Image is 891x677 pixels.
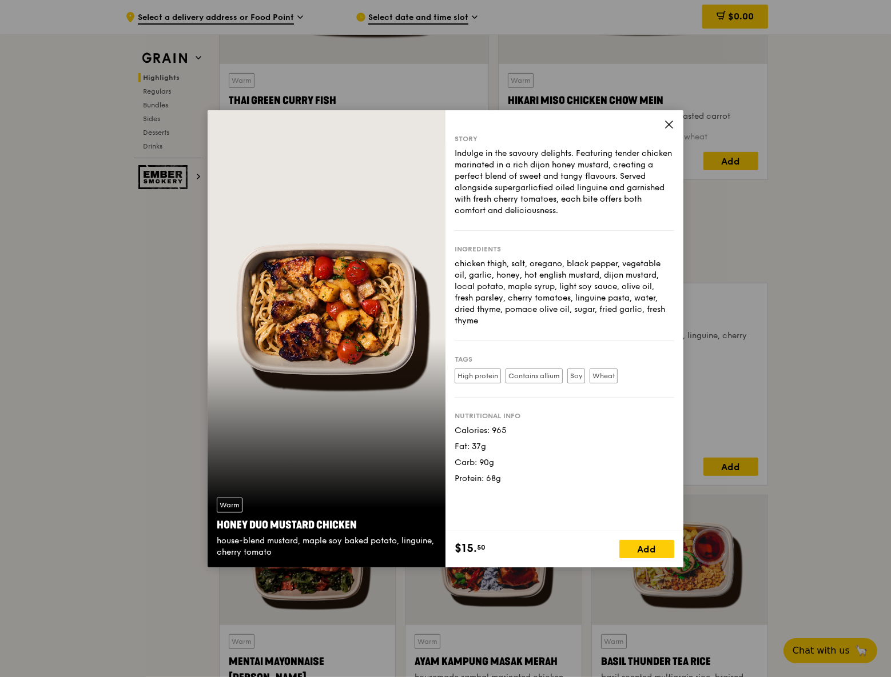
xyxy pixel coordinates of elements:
[455,245,674,254] div: Ingredients
[455,540,477,557] span: $15.
[217,517,436,533] div: Honey Duo Mustard Chicken
[590,368,618,383] label: Wheat
[477,543,486,552] span: 50
[619,540,674,558] div: Add
[455,134,674,143] div: Story
[455,441,674,452] div: Fat: 37g
[217,535,436,558] div: house-blend mustard, maple soy baked potato, linguine, cherry tomato
[455,368,501,383] label: High protein
[455,411,674,420] div: Nutritional info
[455,473,674,484] div: Protein: 68g
[455,258,674,327] div: chicken thigh, salt, oregano, black pepper, vegetable oil, garlic, honey, hot english mustard, di...
[506,368,563,383] label: Contains allium
[455,457,674,468] div: Carb: 90g
[455,425,674,436] div: Calories: 965
[217,498,242,512] div: Warm
[455,148,674,217] div: Indulge in the savoury delights. Featuring tender chicken marinated in a rich dijon honey mustard...
[567,368,585,383] label: Soy
[455,355,674,364] div: Tags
